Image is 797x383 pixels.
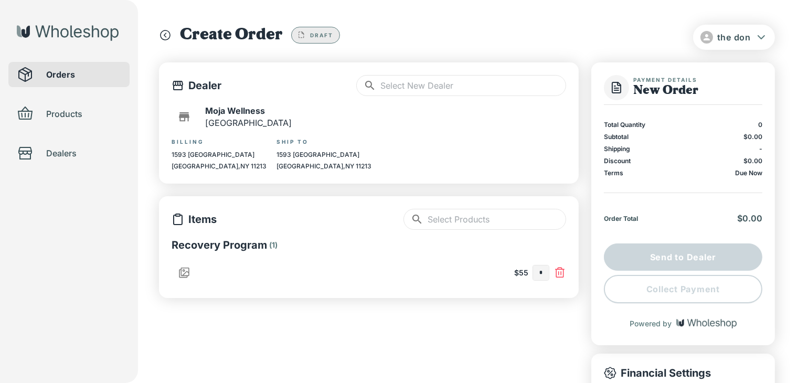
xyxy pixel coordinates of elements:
[743,157,762,165] span: $0.00
[172,138,277,146] p: Billing
[380,75,566,96] input: Select New Dealer
[172,150,277,159] p: 1593 [GEOGRAPHIC_DATA]
[604,121,645,129] p: Total Quantity
[172,162,277,171] p: [GEOGRAPHIC_DATA] , NY 11213
[8,101,130,126] div: Products
[604,157,631,165] p: Discount
[277,138,381,146] p: Ship To
[676,319,737,328] img: Wholeshop logo
[633,77,698,83] span: Payment Details
[46,108,121,120] span: Products
[205,116,292,129] p: [GEOGRAPHIC_DATA]
[604,145,630,153] p: Shipping
[428,209,566,230] input: Select Products
[604,133,629,141] p: Subtotal
[604,366,711,380] p: Financial Settings
[310,32,333,38] span: Draft
[188,212,217,226] p: Items
[604,169,623,177] p: Terms
[630,319,672,328] p: Powered by
[46,68,121,81] span: Orders
[737,213,762,224] span: $0.00
[8,141,130,166] div: Dealers
[205,105,292,116] p: Moja Wellness
[188,79,221,92] p: Dealer
[269,240,278,250] p: ( 1 )
[277,150,381,159] p: 1593 [GEOGRAPHIC_DATA]
[172,238,267,252] p: Recovery Program
[17,25,119,41] img: Wholeshop logo
[735,169,762,177] p: Due Now
[277,162,381,171] p: [GEOGRAPHIC_DATA] , NY 11213
[717,32,751,42] span: the don
[633,83,698,99] h1: New Order
[758,121,762,129] p: 0
[514,268,528,277] span: $55
[604,215,638,222] p: Order Total
[8,62,130,87] div: Orders
[759,145,762,153] p: -
[743,133,762,141] span: $0.00
[693,25,775,50] button: the don
[180,25,283,46] h1: Create Order
[46,147,121,159] span: Dealers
